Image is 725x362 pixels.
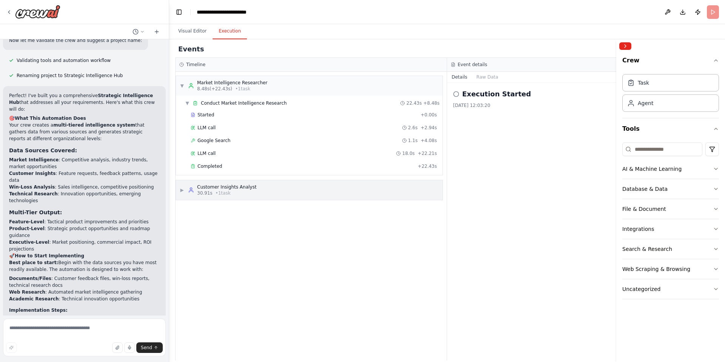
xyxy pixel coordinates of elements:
strong: Academic Research [9,296,59,302]
strong: Technical Research [9,191,58,196]
li: : Feature requests, feedback patterns, usage data [9,170,160,184]
strong: Market Intelligence [9,157,59,162]
button: Tools [622,118,719,139]
span: 8.48s (+22.43s) [197,86,232,92]
div: AI & Machine Learning [622,165,682,173]
div: Customer Insights Analyst [197,184,256,190]
span: 1.1s [408,138,418,144]
span: LLM call [197,150,216,156]
span: ▼ [180,83,184,89]
div: File & Document [622,205,666,213]
div: Uncategorized [622,285,660,293]
div: Task [638,79,649,87]
span: + 22.21s [418,150,437,156]
h2: Events [178,44,204,54]
button: Hide left sidebar [174,7,184,17]
h3: Timeline [186,62,205,68]
button: Raw Data [472,72,503,82]
button: Search & Research [622,239,719,259]
button: Uncategorized [622,279,719,299]
span: ▼ [185,100,190,106]
button: Crew [622,53,719,71]
button: Web Scraping & Browsing [622,259,719,279]
span: Google Search [197,138,230,144]
div: Web Scraping & Browsing [622,265,690,273]
div: [DATE] 12:03:20 [453,102,713,108]
span: 18.0s [402,150,415,156]
strong: Data Sources Covered: [9,147,77,153]
p: Perfect! I've built you a comprehensive that addresses all your requirements. Here's what this cr... [9,92,160,113]
span: + 22.43s [418,163,437,169]
strong: Executive-Level [9,240,49,245]
button: Details [447,72,472,82]
button: File & Document [622,199,719,219]
button: Upload files [112,342,123,353]
span: Completed [197,163,222,169]
span: + 4.08s [421,138,437,144]
span: + 2.94s [421,125,437,131]
button: Click to speak your automation idea [124,342,135,353]
span: Conduct Market Intelligence Research [201,100,287,106]
button: Collapse right sidebar [619,42,631,50]
strong: Web Research [9,289,45,295]
button: Improve this prompt [6,342,17,353]
button: Send [136,342,163,353]
div: Database & Data [622,185,668,193]
div: Tools [622,139,719,305]
strong: multi-tiered intelligence system [53,122,135,128]
span: LLM call [197,125,216,131]
strong: Win-Loss Analysis [9,184,55,190]
p: Your crew creates a that gathers data from various sources and generates strategic reports at dif... [9,122,160,142]
li: : Innovation opportunities, emerging technologies [9,190,160,204]
strong: Feature-Level [9,219,44,224]
strong: Customer Insights [9,171,56,176]
span: 22.43s [406,100,422,106]
li: : Market positioning, commercial impact, ROI projections [9,239,160,252]
p: Now let me validate the crew and suggest a project name: [9,37,142,44]
strong: Documents/Files [9,276,51,281]
button: Switch to previous chat [130,27,148,36]
strong: Implementation Steps: [9,308,68,313]
button: Start a new chat [151,27,163,36]
strong: What This Automation Does [15,116,86,121]
span: ▶ [180,187,184,193]
button: Database & Data [622,179,719,199]
li: : Customer feedback files, win-loss reports, technical research docs [9,275,160,289]
h3: Event details [458,62,487,68]
strong: How to Start Implementing [15,253,84,258]
img: Logo [15,5,60,19]
li: : Automated market intelligence gathering [9,289,160,295]
span: 2.6s [408,125,418,131]
button: Toggle Sidebar [613,39,619,362]
h2: 🚀 [9,252,160,259]
li: : Strategic product opportunities and roadmap guidance [9,225,160,239]
button: Integrations [622,219,719,239]
span: Validating tools and automation workflow [17,57,111,63]
button: Visual Editor [172,23,213,39]
h2: 🎯 [9,115,160,122]
li: : Competitive analysis, industry trends, market opportunities [9,156,160,170]
div: Market Intelligence Researcher [197,80,267,86]
li: : Sales intelligence, competitive positioning [9,184,160,190]
strong: Product-Level [9,226,45,231]
span: Renaming project to Strategic Intelligence Hub [17,73,123,79]
div: Crew [622,71,719,118]
strong: Best place to start: [9,260,58,265]
h2: Execution Started [462,89,531,99]
div: Agent [638,99,653,107]
div: Search & Research [622,245,672,253]
span: Send [141,345,152,351]
p: Begin with the data sources you have most readily available. The automation is designed to work w... [9,259,160,273]
div: Integrations [622,225,654,233]
strong: Multi-Tier Output: [9,209,62,215]
span: 30.91s [197,190,213,196]
span: + 0.00s [421,112,437,118]
nav: breadcrumb [197,8,261,16]
li: : Technical innovation opportunities [9,295,160,302]
span: • 1 task [216,190,231,196]
button: AI & Machine Learning [622,159,719,179]
li: : Tactical product improvements and priorities [9,218,160,225]
button: Execution [213,23,247,39]
span: Started [197,112,214,118]
span: • 1 task [235,86,250,92]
